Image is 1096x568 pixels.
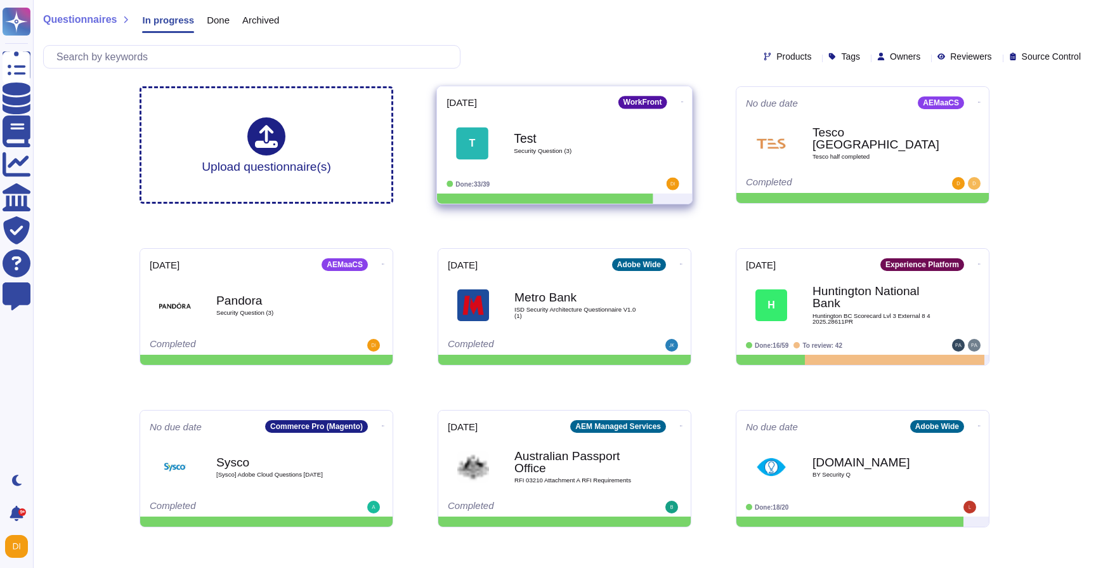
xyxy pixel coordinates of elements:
[216,310,343,316] span: Security Question (3)
[665,501,678,513] img: user
[890,52,920,61] span: Owners
[216,472,343,478] span: [Sysco] Adobe Cloud Questions [DATE]
[159,451,191,483] img: Logo
[802,342,842,349] span: To review: 42
[755,128,787,159] img: Logo
[150,260,179,270] span: [DATE]
[618,96,667,109] div: WorkFront
[202,117,331,173] div: Upload questionnaire(s)
[612,258,666,271] div: Adobe Wide
[457,289,489,321] img: Logo
[880,258,964,271] div: Experience Platform
[776,52,811,61] span: Products
[322,258,368,271] div: AEMaaCS
[968,177,981,190] img: user
[150,422,202,432] span: No due date
[448,422,478,432] span: [DATE]
[447,98,477,107] span: [DATE]
[150,501,305,513] div: Completed
[242,15,279,25] span: Archived
[755,504,788,511] span: Done: 18/20
[952,339,965,352] img: user
[570,420,666,433] div: AEM Managed Services
[43,15,117,25] span: Questionnaires
[265,420,368,433] div: Commerce Pro (Magento)
[448,339,603,352] div: Completed
[514,450,641,474] b: Australian Passport Office
[812,126,939,150] b: Tesco [GEOGRAPHIC_DATA]
[665,339,678,352] img: user
[841,52,860,61] span: Tags
[159,289,191,321] img: Logo
[514,132,642,144] b: Test
[514,307,641,319] span: ISD Security Architecture Questionnaire V1.0 (1)
[952,177,965,190] img: user
[918,96,964,109] div: AEMaaCS
[968,339,981,352] img: user
[514,477,641,484] span: RFI 03210 Attachment A RFI Requirements
[455,180,490,187] span: Done: 33/39
[5,535,28,558] img: user
[755,289,787,321] div: H
[18,508,26,516] div: 9+
[963,501,976,513] img: user
[367,339,380,352] img: user
[812,472,939,478] span: BY Security Q
[448,260,478,270] span: [DATE]
[3,532,37,560] button: user
[142,15,194,25] span: In progress
[812,313,939,325] span: Huntington BC Scorecard Lvl 3 External 8 4 2025.28611PR
[812,285,939,309] b: Huntington National Bank
[755,451,787,483] img: Logo
[812,154,939,160] span: Tesco half completed
[514,148,642,154] span: Security Question (3)
[755,342,788,349] span: Done: 16/59
[150,339,305,352] div: Completed
[448,501,603,513] div: Completed
[746,177,901,190] div: Completed
[457,451,489,483] img: Logo
[1022,52,1081,61] span: Source Control
[667,178,679,190] img: user
[367,501,380,513] img: user
[746,422,798,432] span: No due date
[207,15,230,25] span: Done
[456,127,488,159] div: T
[514,291,641,303] b: Metro Bank
[216,294,343,307] b: Pandora
[50,46,460,68] input: Search by keywords
[746,98,798,108] span: No due date
[812,456,939,468] b: [DOMAIN_NAME]
[950,52,991,61] span: Reviewers
[216,456,343,468] b: Sysco
[910,420,964,433] div: Adobe Wide
[746,260,776,270] span: [DATE]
